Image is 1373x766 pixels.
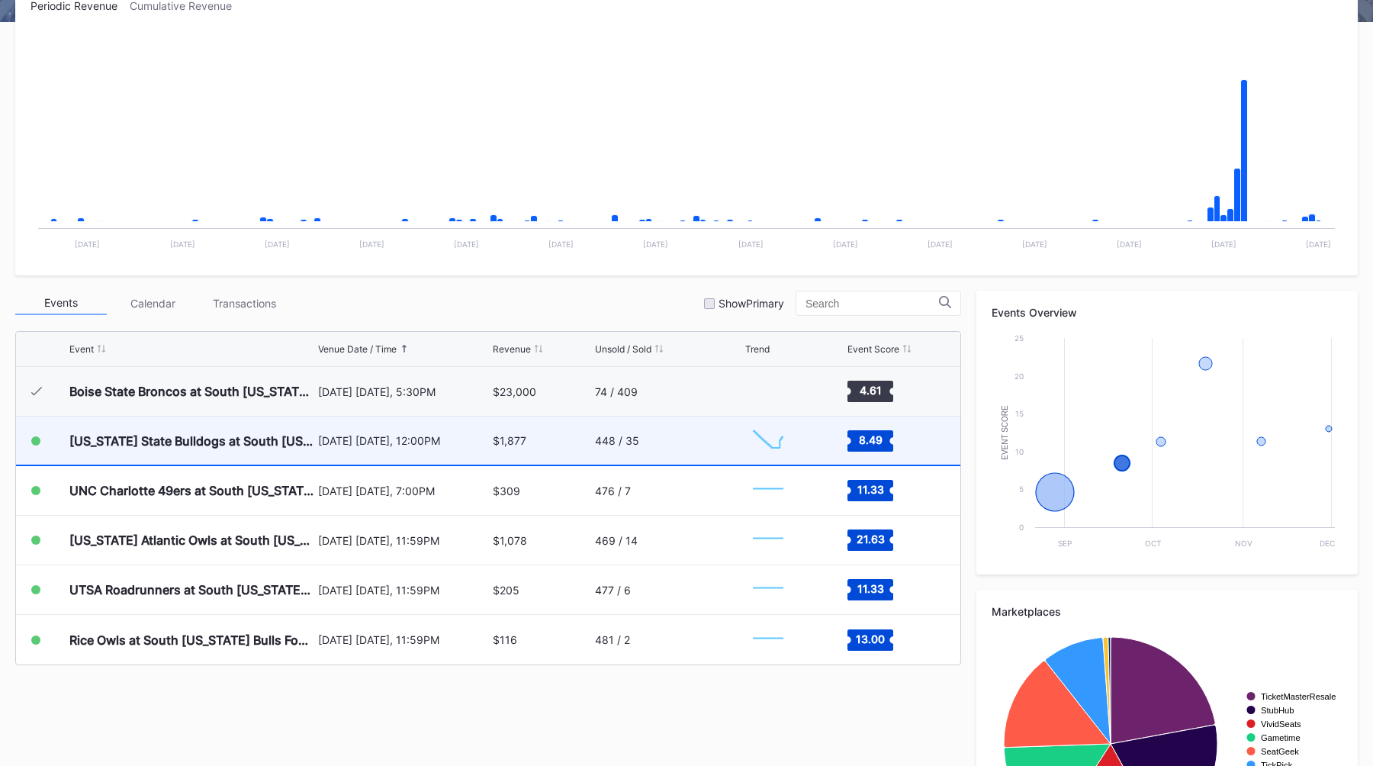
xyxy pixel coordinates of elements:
[493,584,519,597] div: $205
[318,434,490,447] div: [DATE] [DATE], 12:00PM
[318,343,397,355] div: Venue Date / Time
[359,240,384,249] text: [DATE]
[1019,484,1024,494] text: 5
[31,31,1342,260] svg: Chart title
[595,434,639,447] div: 448 / 35
[847,343,899,355] div: Event Score
[992,605,1342,618] div: Marketplaces
[1022,240,1047,249] text: [DATE]
[745,521,791,559] svg: Chart title
[745,422,791,460] svg: Chart title
[493,484,520,497] div: $309
[1058,539,1072,548] text: Sep
[595,484,631,497] div: 476 / 7
[69,433,314,449] div: [US_STATE] State Bulldogs at South [US_STATE] Bulls Football
[1001,405,1009,460] text: Event Score
[318,385,490,398] div: [DATE] [DATE], 5:30PM
[595,385,638,398] div: 74 / 409
[75,240,100,249] text: [DATE]
[318,484,490,497] div: [DATE] [DATE], 7:00PM
[69,384,314,399] div: Boise State Broncos at South [US_STATE] Bulls Football
[107,291,198,315] div: Calendar
[595,584,631,597] div: 477 / 6
[493,534,527,547] div: $1,078
[595,343,651,355] div: Unsold / Sold
[454,240,479,249] text: [DATE]
[643,240,668,249] text: [DATE]
[69,483,314,498] div: UNC Charlotte 49ers at South [US_STATE] Bulls Football
[595,633,630,646] div: 481 / 2
[1014,333,1024,343] text: 25
[1014,372,1024,381] text: 20
[992,330,1342,559] svg: Chart title
[1261,719,1301,729] text: VividSeats
[318,584,490,597] div: [DATE] [DATE], 11:59PM
[719,297,784,310] div: Show Primary
[1320,539,1335,548] text: Dec
[833,240,858,249] text: [DATE]
[856,632,885,645] text: 13.00
[1306,240,1331,249] text: [DATE]
[928,240,953,249] text: [DATE]
[1019,523,1024,532] text: 0
[69,533,314,548] div: [US_STATE] Atlantic Owls at South [US_STATE] Bulls Football
[493,434,526,447] div: $1,877
[1235,539,1252,548] text: Nov
[318,534,490,547] div: [DATE] [DATE], 11:59PM
[857,483,883,496] text: 11.33
[170,240,195,249] text: [DATE]
[1015,409,1024,418] text: 15
[1261,747,1299,756] text: SeatGeek
[1261,733,1301,742] text: Gametime
[595,534,638,547] div: 469 / 14
[856,533,884,546] text: 21.63
[69,582,314,597] div: UTSA Roadrunners at South [US_STATE] Bulls Football
[992,306,1342,319] div: Events Overview
[745,571,791,609] svg: Chart title
[265,240,290,249] text: [DATE]
[745,343,770,355] div: Trend
[738,240,764,249] text: [DATE]
[493,343,531,355] div: Revenue
[857,582,883,595] text: 11.33
[859,384,881,397] text: 4.61
[1211,240,1236,249] text: [DATE]
[1145,539,1161,548] text: Oct
[1117,240,1142,249] text: [DATE]
[15,291,107,315] div: Events
[805,298,939,310] input: Search
[69,343,94,355] div: Event
[493,385,536,398] div: $23,000
[745,472,791,510] svg: Chart title
[1261,692,1336,701] text: TicketMasterResale
[198,291,290,315] div: Transactions
[1261,706,1294,715] text: StubHub
[1015,447,1024,456] text: 10
[745,372,791,410] svg: Chart title
[745,621,791,659] svg: Chart title
[318,633,490,646] div: [DATE] [DATE], 11:59PM
[548,240,574,249] text: [DATE]
[493,633,517,646] div: $116
[69,632,314,648] div: Rice Owls at South [US_STATE] Bulls Football
[858,433,882,446] text: 8.49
